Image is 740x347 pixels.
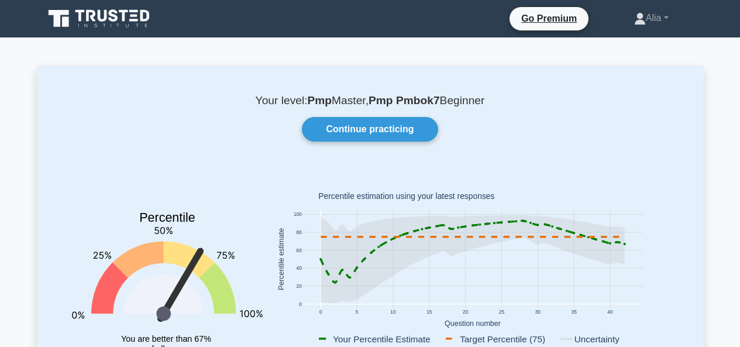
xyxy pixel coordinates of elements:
text: 25 [498,309,504,315]
text: 10 [390,309,396,315]
a: Continue practicing [302,117,438,142]
text: 20 [296,283,302,289]
text: Percentile estimate [277,228,285,290]
text: 40 [296,266,302,272]
text: 0 [319,309,322,315]
text: Question number [445,319,501,328]
text: 30 [535,309,541,315]
text: 60 [296,248,302,253]
text: 20 [463,309,469,315]
tspan: You are better than 67% [121,334,211,343]
text: 100 [293,212,301,218]
text: Percentile [139,211,195,225]
text: 15 [426,309,432,315]
text: Percentile estimation using your latest responses [318,192,494,201]
b: Pmp Pmbok7 [369,94,440,106]
text: 80 [296,229,302,235]
text: 5 [355,309,358,315]
a: Go Premium [514,11,584,26]
text: 40 [607,309,613,315]
p: Your level: Master, Beginner [65,94,676,108]
a: Alia [606,6,697,30]
text: 35 [571,309,577,315]
text: 0 [299,301,302,307]
b: Pmp [308,94,332,106]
